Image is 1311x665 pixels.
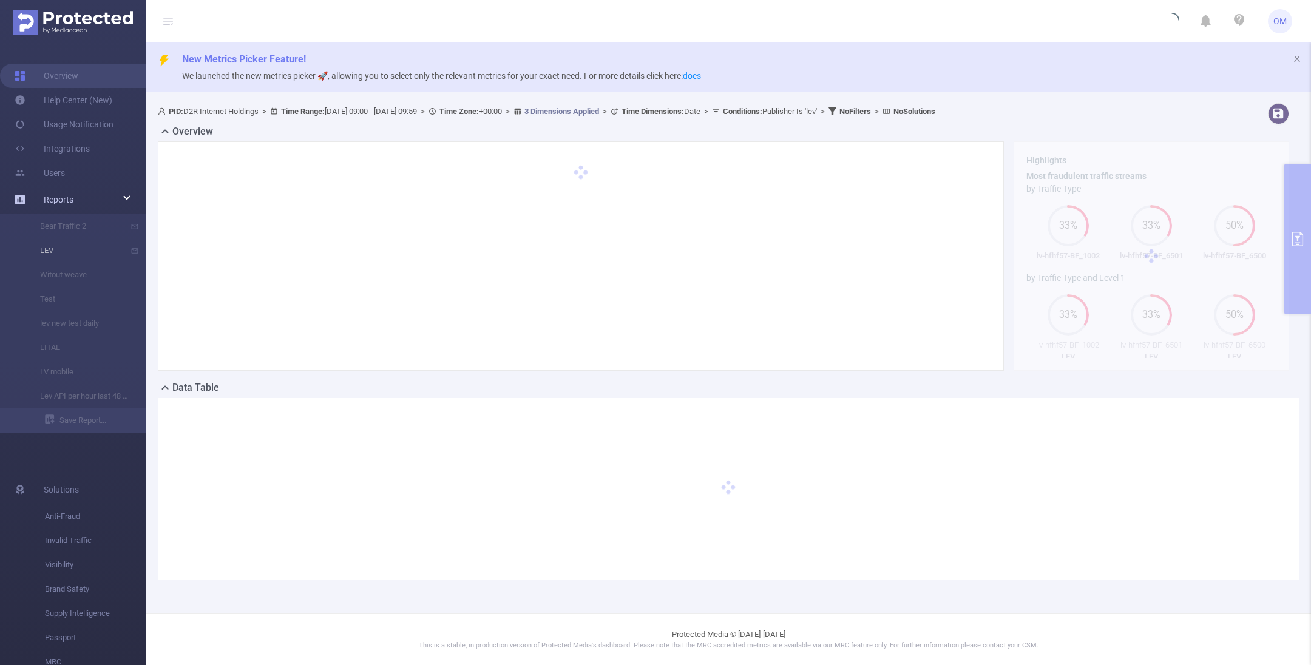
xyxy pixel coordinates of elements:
span: > [817,107,828,116]
a: Reports [44,187,73,212]
span: > [599,107,611,116]
span: > [502,107,513,116]
span: > [700,107,712,116]
a: Integrations [15,137,90,161]
span: Solutions [44,478,79,502]
i: icon: close [1293,55,1301,63]
b: Time Zone: [439,107,479,116]
span: D2R Internet Holdings [DATE] 09:00 - [DATE] 09:59 +00:00 [158,107,935,116]
b: No Solutions [893,107,935,116]
span: Reports [44,195,73,204]
u: 3 Dimensions Applied [524,107,599,116]
span: Publisher Is 'lev' [723,107,817,116]
i: icon: user [158,107,169,115]
a: Usage Notification [15,112,113,137]
i: icon: loading [1165,13,1179,30]
span: Brand Safety [45,577,146,601]
b: Time Dimensions : [622,107,684,116]
span: Visibility [45,553,146,577]
footer: Protected Media © [DATE]-[DATE] [146,613,1311,665]
span: Invalid Traffic [45,528,146,553]
p: This is a stable, in production version of Protected Media's dashboard. Please note that the MRC ... [176,641,1281,651]
h2: Data Table [172,380,219,395]
a: Help Center (New) [15,88,112,112]
b: No Filters [839,107,871,116]
b: PID: [169,107,183,116]
span: OM [1273,9,1287,33]
button: icon: close [1293,52,1301,66]
i: icon: thunderbolt [158,55,170,67]
span: > [871,107,882,116]
span: Passport [45,626,146,650]
span: We launched the new metrics picker 🚀, allowing you to select only the relevant metrics for your e... [182,71,701,81]
span: Date [622,107,700,116]
a: docs [683,71,701,81]
span: > [259,107,270,116]
span: New Metrics Picker Feature! [182,53,306,65]
a: Users [15,161,65,185]
img: Protected Media [13,10,133,35]
b: Conditions : [723,107,762,116]
span: Supply Intelligence [45,601,146,626]
b: Time Range: [281,107,325,116]
span: > [417,107,429,116]
a: Overview [15,64,78,88]
h2: Overview [172,124,213,139]
span: Anti-Fraud [45,504,146,528]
